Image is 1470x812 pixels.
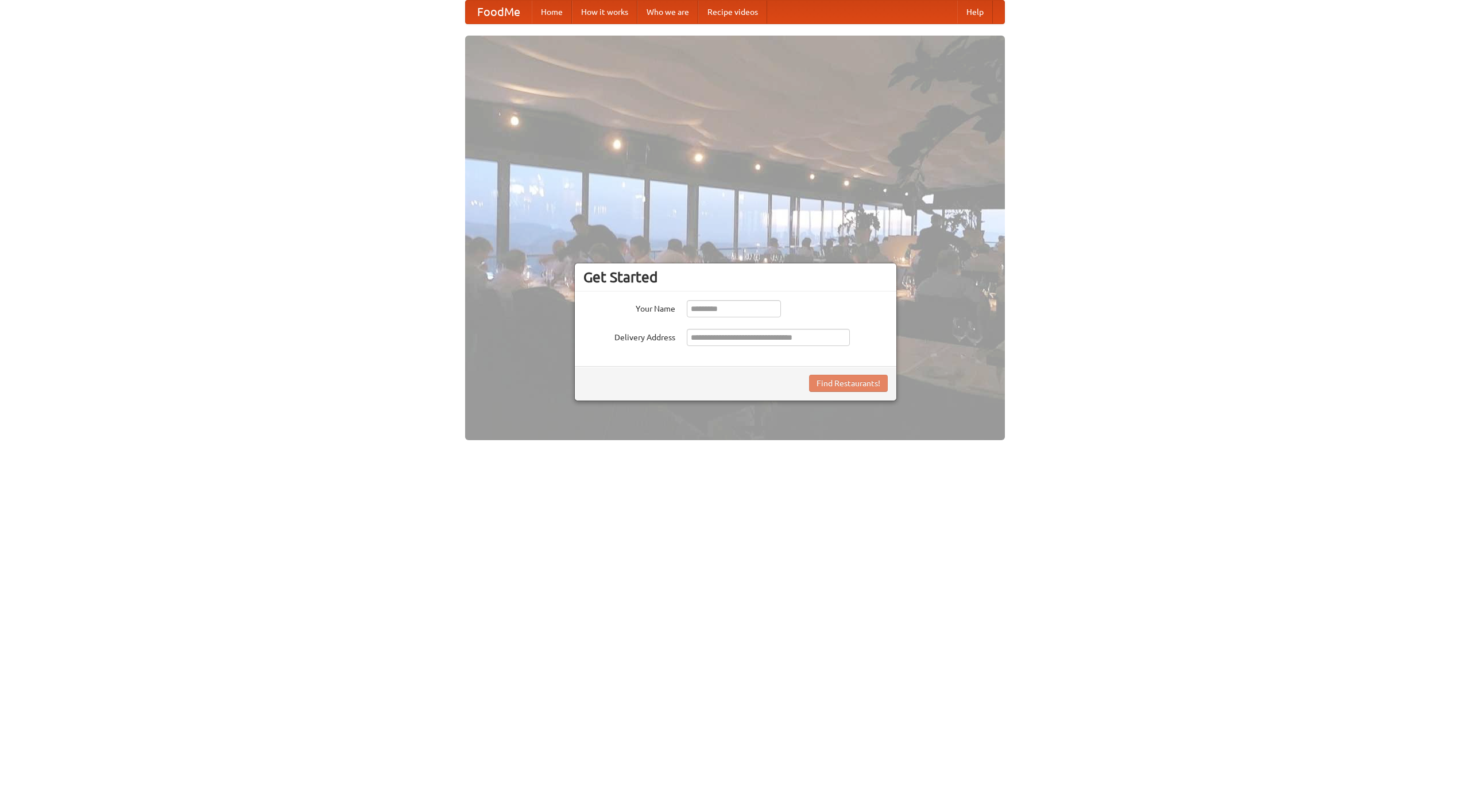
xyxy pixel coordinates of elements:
a: Who we are [637,1,698,24]
a: Recipe videos [698,1,767,24]
a: Home [532,1,572,24]
a: How it works [572,1,637,24]
a: FoodMe [466,1,532,24]
a: Help [957,1,993,24]
button: Find Restaurants! [809,375,888,392]
label: Delivery Address [583,329,675,343]
label: Your Name [583,300,675,314]
h3: Get Started [583,269,888,286]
